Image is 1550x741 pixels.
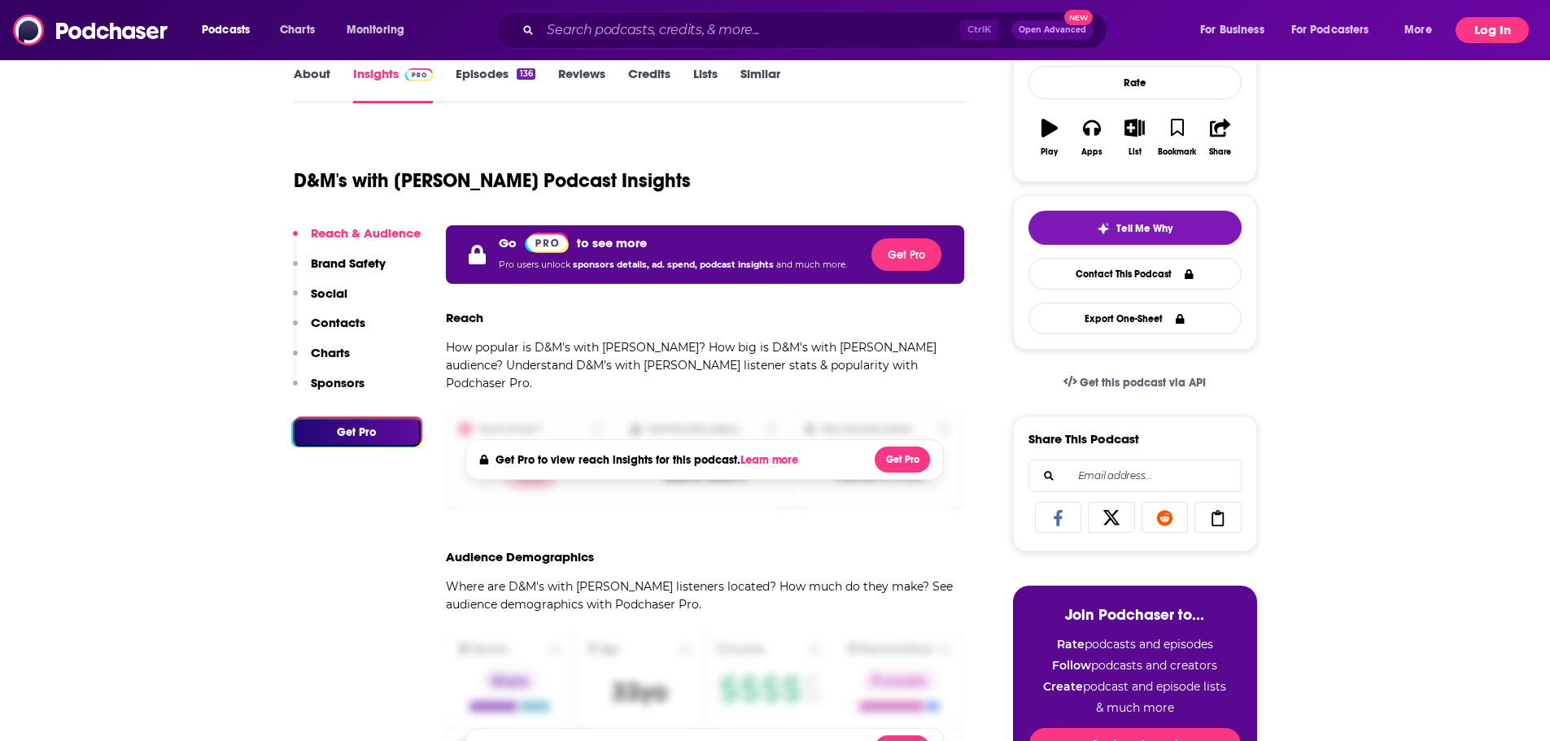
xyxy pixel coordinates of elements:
[558,66,605,103] a: Reviews
[1142,502,1189,533] a: Share on Reddit
[496,453,802,467] h4: Get Pro to view reach insights for this podcast.
[1028,258,1242,290] a: Contact This Podcast
[871,238,941,271] button: Get Pro
[628,66,670,103] a: Credits
[1456,17,1529,43] button: Log In
[293,255,386,286] button: Brand Safety
[353,66,434,103] a: InsightsPodchaser Pro
[311,225,421,241] p: Reach & Audience
[1029,637,1241,652] li: podcasts and episodes
[1194,502,1242,533] a: Copy Link
[293,375,365,405] button: Sponsors
[269,17,325,43] a: Charts
[1029,605,1241,624] h3: Join Podchaser to...
[13,15,169,46] img: Podchaser - Follow, Share and Rate Podcasts
[1064,10,1094,25] span: New
[1028,66,1242,99] div: Rate
[740,454,802,467] button: Learn more
[1404,19,1432,41] span: More
[1200,19,1264,41] span: For Business
[405,68,434,81] img: Podchaser Pro
[1042,460,1228,491] input: Email address...
[1028,303,1242,334] button: Export One-Sheet
[1291,19,1369,41] span: For Podcasters
[1028,108,1071,167] button: Play
[1050,363,1220,403] a: Get this podcast via API
[1057,637,1085,652] strong: Rate
[740,66,780,103] a: Similar
[311,255,386,271] p: Brand Safety
[311,345,350,360] p: Charts
[1071,108,1113,167] button: Apps
[456,66,535,103] a: Episodes136
[1052,658,1091,673] strong: Follow
[347,19,404,41] span: Monitoring
[294,168,691,193] h1: D&M's with [PERSON_NAME] Podcast Insights
[190,17,271,43] button: open menu
[1028,460,1242,492] div: Search followers
[499,235,517,251] p: Go
[693,66,718,103] a: Lists
[293,286,347,316] button: Social
[499,253,847,277] p: Pro users unlock and much more.
[1043,679,1083,694] strong: Create
[540,17,960,43] input: Search podcasts, credits, & more...
[875,447,930,473] button: Get Pro
[1011,20,1094,40] button: Open AdvancedNew
[577,235,647,251] p: to see more
[1393,17,1452,43] button: open menu
[1113,108,1155,167] button: List
[1080,376,1206,390] span: Get this podcast via API
[446,578,965,613] p: Where are D&M's with [PERSON_NAME] listeners located? How much do they make? See audience demogra...
[294,66,330,103] a: About
[1097,222,1110,235] img: tell me why sparkle
[1029,658,1241,673] li: podcasts and creators
[311,286,347,301] p: Social
[1019,26,1086,34] span: Open Advanced
[1041,147,1058,157] div: Play
[517,68,535,80] div: 136
[525,232,570,253] a: Pro website
[293,345,350,375] button: Charts
[1029,679,1241,694] li: podcast and episode lists
[1281,17,1393,43] button: open menu
[311,315,365,330] p: Contacts
[960,20,998,41] span: Ctrl K
[1035,502,1082,533] a: Share on Facebook
[202,19,250,41] span: Podcasts
[446,549,594,564] h3: Audience Demographics
[1088,502,1135,533] a: Share on X/Twitter
[1158,147,1196,157] div: Bookmark
[446,310,483,325] h3: Reach
[1199,108,1241,167] button: Share
[293,418,421,447] button: Get Pro
[335,17,426,43] button: open menu
[1129,147,1142,157] div: List
[1156,108,1199,167] button: Bookmark
[525,233,570,253] img: Podchaser Pro
[280,19,315,41] span: Charts
[446,338,965,392] p: How popular is D&M's with [PERSON_NAME]? How big is D&M's with [PERSON_NAME] audience? Understand...
[1189,17,1285,43] button: open menu
[1209,147,1231,157] div: Share
[311,375,365,390] p: Sponsors
[293,315,365,345] button: Contacts
[1028,211,1242,245] button: tell me why sparkleTell Me Why
[511,11,1123,49] div: Search podcasts, credits, & more...
[293,225,421,255] button: Reach & Audience
[1116,222,1172,235] span: Tell Me Why
[1029,700,1241,715] li: & much more
[1081,147,1102,157] div: Apps
[1028,431,1139,447] h3: Share This Podcast
[573,259,776,270] span: sponsors details, ad. spend, podcast insights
